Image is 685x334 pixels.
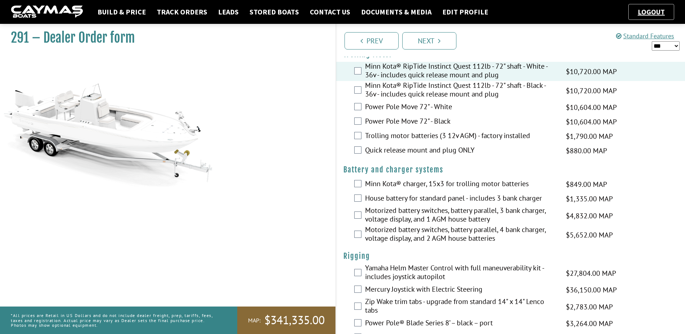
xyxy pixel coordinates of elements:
span: $36,150.00 MAP [566,284,617,295]
a: Build & Price [94,7,149,17]
label: Power Pole Move 72" - Black [365,117,557,127]
span: $3,264.00 MAP [566,318,613,329]
span: MAP: [248,317,261,324]
a: Edit Profile [439,7,492,17]
h4: Rigging [343,252,678,261]
span: $27,804.00 MAP [566,268,616,279]
label: House battery for standard panel - includes 3 bank charger [365,194,557,204]
span: $1,790.00 MAP [566,131,613,142]
label: Trolling motor batteries (3 12v AGM) - factory installed [365,131,557,142]
h1: 291 – Dealer Order form [11,30,317,46]
span: $880.00 MAP [566,145,607,156]
a: MAP:$341,335.00 [237,307,335,334]
a: Standard Features [616,32,674,40]
span: $849.00 MAP [566,179,607,190]
a: Track Orders [153,7,211,17]
a: Prev [344,32,399,50]
a: Documents & Media [357,7,435,17]
label: Zip Wake trim tabs - upgrade from standard 14" x 14" Lenco tabs [365,297,557,316]
label: Motorized battery switches, battery parallel, 3 bank charger, voltage display, and 1 AGM house ba... [365,206,557,225]
img: caymas-dealer-connect-2ed40d3bc7270c1d8d7ffb4b79bf05adc795679939227970def78ec6f6c03838.gif [11,5,83,19]
label: Power Pole® Blade Series 8’ – black – port [365,318,557,329]
label: Minn Kota® charger, 15x3 for trolling motor batteries [365,179,557,190]
h4: Battery and charger systems [343,165,678,174]
span: $5,652.00 MAP [566,230,613,240]
span: $10,604.00 MAP [566,116,617,127]
span: $10,720.00 MAP [566,85,617,96]
label: Quick release mount and plug ONLY [365,146,557,156]
span: $2,783.00 MAP [566,301,613,312]
span: $1,335.00 MAP [566,193,613,204]
a: Leads [214,7,242,17]
a: Next [402,32,456,50]
span: $4,832.00 MAP [566,210,613,221]
span: $10,720.00 MAP [566,66,617,77]
span: $341,335.00 [264,313,325,328]
a: Logout [634,7,668,16]
a: Contact Us [306,7,354,17]
a: Stored Boats [246,7,303,17]
label: Motorized battery switches, battery parallel, 4 bank charger, voltage display, and 2 AGM house ba... [365,225,557,244]
label: Yamaha Helm Master Control with full maneuverability kit - includes joystick autopilot [365,264,557,283]
label: Minn Kota® RipTide Instinct Quest 112lb - 72" shaft - White - 36v - includes quick release mount ... [365,62,557,81]
span: $10,604.00 MAP [566,102,617,113]
p: *All prices are Retail in US Dollars and do not include dealer freight, prep, tariffs, fees, taxe... [11,309,221,331]
label: Minn Kota® RipTide Instinct Quest 112lb - 72" shaft - Black - 36v - includes quick release mount ... [365,81,557,100]
label: Power Pole Move 72" - White [365,102,557,113]
label: Mercury Joystick with Electric Steering [365,285,557,295]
